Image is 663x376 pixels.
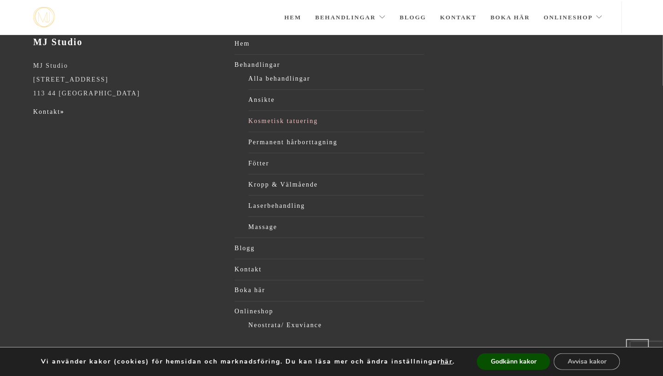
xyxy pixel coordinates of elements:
a: Blogg [235,241,425,255]
a: Boka här [491,1,530,34]
button: Avvisa kakor [554,353,620,370]
h3: MJ Studio [33,37,223,47]
a: Fötter [249,157,425,170]
a: Boka här [235,284,425,298]
a: Hem [285,1,302,34]
a: Behandlingar [315,1,386,34]
a: Blogg [400,1,426,34]
p: MJ Studio [STREET_ADDRESS] 113 44 [GEOGRAPHIC_DATA] [33,59,223,100]
a: Kropp & Välmående [249,178,425,192]
a: Kontakt [235,263,425,276]
a: Onlineshop [235,305,425,319]
a: Neostrata/ Exuviance [249,319,425,333]
a: Ansikte [249,93,425,107]
a: Kontakt» [33,108,64,115]
a: Permanent hårborttagning [249,135,425,149]
strong: » [60,108,64,115]
a: Hem [235,37,425,51]
a: Kontakt [440,1,477,34]
img: mjstudio [33,7,55,28]
a: mjstudio mjstudio mjstudio [33,7,55,28]
a: Alla behandlingar [249,72,425,86]
p: Vi använder kakor (cookies) för hemsidan och marknadsföring. Du kan läsa mer och ändra inställnin... [41,358,455,366]
a: Onlineshop [544,1,603,34]
button: här [441,358,453,366]
a: Kosmetisk tatuering [249,114,425,128]
button: Godkänn kakor [477,353,550,370]
a: Massage [249,220,425,234]
a: Laserbehandling [249,199,425,213]
a: Behandlingar [235,58,425,72]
